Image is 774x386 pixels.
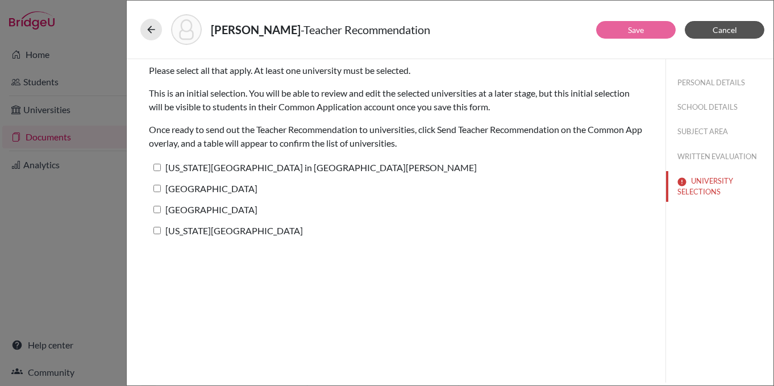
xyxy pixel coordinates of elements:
span: - Teacher Recommendation [301,23,430,36]
label: [GEOGRAPHIC_DATA] [149,180,257,197]
label: [US_STATE][GEOGRAPHIC_DATA] in [GEOGRAPHIC_DATA][PERSON_NAME] [149,159,477,176]
button: WRITTEN EVALUATION [666,147,773,167]
input: [GEOGRAPHIC_DATA] [153,206,161,213]
button: SCHOOL DETAILS [666,97,773,117]
p: This is an initial selection. You will be able to review and edit the selected universities at a ... [149,86,643,114]
input: [GEOGRAPHIC_DATA] [153,185,161,192]
button: SUBJECT AREA [666,122,773,142]
p: Once ready to send out the Teacher Recommendation to universities, click Send Teacher Recommendat... [149,123,643,150]
label: [GEOGRAPHIC_DATA] [149,201,257,218]
button: PERSONAL DETAILS [666,73,773,93]
input: [US_STATE][GEOGRAPHIC_DATA] in [GEOGRAPHIC_DATA][PERSON_NAME] [153,164,161,171]
img: error-544570611efd0a2d1de9.svg [677,177,686,186]
p: Please select all that apply. At least one university must be selected. [149,64,643,77]
input: [US_STATE][GEOGRAPHIC_DATA] [153,227,161,234]
button: UNIVERSITY SELECTIONS [666,171,773,202]
strong: [PERSON_NAME] [211,23,301,36]
label: [US_STATE][GEOGRAPHIC_DATA] [149,222,303,239]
